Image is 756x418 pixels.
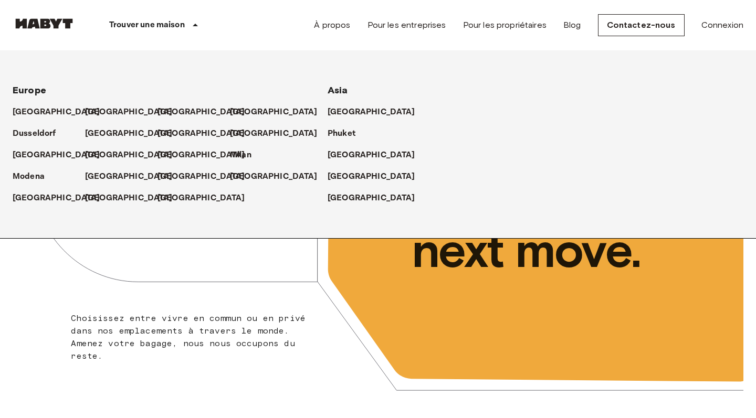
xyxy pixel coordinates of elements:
[701,19,743,31] a: Connexion
[71,312,312,362] p: Choisissez entre vivre en commun ou en privé dans nos emplacements à travers le monde. Amenez vot...
[85,170,173,183] p: [GEOGRAPHIC_DATA]
[13,192,111,205] a: [GEOGRAPHIC_DATA]
[157,170,256,183] a: [GEOGRAPHIC_DATA]
[157,127,256,140] a: [GEOGRAPHIC_DATA]
[13,127,56,140] p: Dusseldorf
[230,170,328,183] a: [GEOGRAPHIC_DATA]
[13,18,76,29] img: Habyt
[157,106,256,119] a: [GEOGRAPHIC_DATA]
[563,19,581,31] a: Blog
[85,149,183,162] a: [GEOGRAPHIC_DATA]
[230,106,318,119] p: [GEOGRAPHIC_DATA]
[85,106,183,119] a: [GEOGRAPHIC_DATA]
[109,19,185,31] p: Trouver une maison
[13,127,67,140] a: Dusseldorf
[328,149,426,162] a: [GEOGRAPHIC_DATA]
[85,127,173,140] p: [GEOGRAPHIC_DATA]
[328,149,415,162] p: [GEOGRAPHIC_DATA]
[85,192,183,205] a: [GEOGRAPHIC_DATA]
[85,170,183,183] a: [GEOGRAPHIC_DATA]
[328,170,415,183] p: [GEOGRAPHIC_DATA]
[157,170,245,183] p: [GEOGRAPHIC_DATA]
[13,106,100,119] p: [GEOGRAPHIC_DATA]
[598,14,685,36] a: Contactez-nous
[157,127,245,140] p: [GEOGRAPHIC_DATA]
[230,149,251,162] p: Milan
[328,84,348,96] span: Asia
[230,106,328,119] a: [GEOGRAPHIC_DATA]
[85,192,173,205] p: [GEOGRAPHIC_DATA]
[328,192,426,205] a: [GEOGRAPHIC_DATA]
[157,149,245,162] p: [GEOGRAPHIC_DATA]
[463,19,547,31] a: Pour les propriétaires
[157,149,256,162] a: [GEOGRAPHIC_DATA]
[85,106,173,119] p: [GEOGRAPHIC_DATA]
[85,127,183,140] a: [GEOGRAPHIC_DATA]
[13,149,100,162] p: [GEOGRAPHIC_DATA]
[13,170,45,183] p: Modena
[230,149,262,162] a: Milan
[230,127,318,140] p: [GEOGRAPHIC_DATA]
[328,170,426,183] a: [GEOGRAPHIC_DATA]
[230,170,318,183] p: [GEOGRAPHIC_DATA]
[13,192,100,205] p: [GEOGRAPHIC_DATA]
[367,19,446,31] a: Pour les entreprises
[13,170,55,183] a: Modena
[328,106,415,119] p: [GEOGRAPHIC_DATA]
[13,106,111,119] a: [GEOGRAPHIC_DATA]
[328,106,426,119] a: [GEOGRAPHIC_DATA]
[328,127,366,140] a: Phuket
[328,192,415,205] p: [GEOGRAPHIC_DATA]
[85,149,173,162] p: [GEOGRAPHIC_DATA]
[13,149,111,162] a: [GEOGRAPHIC_DATA]
[157,192,245,205] p: [GEOGRAPHIC_DATA]
[157,192,256,205] a: [GEOGRAPHIC_DATA]
[157,106,245,119] p: [GEOGRAPHIC_DATA]
[13,84,46,96] span: Europe
[328,127,355,140] p: Phuket
[230,127,328,140] a: [GEOGRAPHIC_DATA]
[314,19,350,31] a: À propos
